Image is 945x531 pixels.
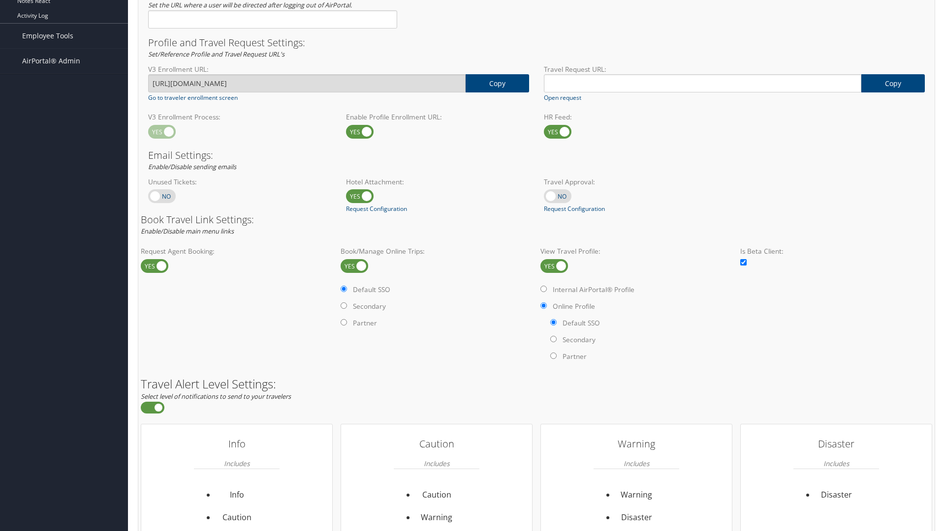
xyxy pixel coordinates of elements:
[415,484,458,506] li: Caution
[353,285,390,295] label: Default SSO
[216,484,258,506] li: Info
[22,49,80,73] span: AirPortal® Admin
[615,484,658,506] li: Warning
[563,318,600,328] label: Default SSO
[394,434,479,454] h3: Caution
[224,454,250,473] em: Includes
[815,484,858,506] li: Disaster
[861,74,925,92] a: copy
[823,454,849,473] em: Includes
[415,506,458,529] li: Warning
[594,434,679,454] h3: Warning
[148,150,925,160] h3: Email Settings:
[141,392,291,401] em: Select level of notifications to send to your travelers
[148,50,284,59] em: Set/Reference Profile and Travel Request URL's
[346,205,407,213] a: Request Configuration
[22,24,73,48] span: Employee Tools
[141,246,333,256] label: Request Agent Booking:
[793,434,879,454] h3: Disaster
[553,285,634,295] label: Internal AirPortal® Profile
[544,112,727,122] label: HR Feed:
[563,335,596,345] label: Secondary
[544,205,605,213] a: Request Configuration
[148,64,529,74] label: V3 Enrollment URL:
[353,318,377,328] label: Partner
[563,352,587,361] label: Partner
[148,177,331,187] label: Unused Tickets:
[148,0,352,9] em: Set the URL where a user will be directed after logging out of AirPortal.
[216,506,258,529] li: Caution
[341,246,533,256] label: Book/Manage Online Trips:
[544,64,925,74] label: Travel Request URL:
[353,301,386,311] label: Secondary
[540,246,732,256] label: View Travel Profile:
[148,112,331,122] label: V3 Enrollment Process:
[424,454,449,473] em: Includes
[553,301,595,311] label: Online Profile
[466,74,529,92] a: copy
[544,93,581,102] a: Open request
[194,434,280,454] h3: Info
[624,454,649,473] em: Includes
[615,506,658,529] li: Disaster
[148,93,238,102] a: Go to traveler enrollment screen
[141,378,932,390] h2: Travel Alert Level Settings:
[346,112,529,122] label: Enable Profile Enrollment URL:
[148,38,925,48] h3: Profile and Travel Request Settings:
[740,246,932,256] label: Is Beta Client:
[544,177,727,187] label: Travel Approval:
[141,227,234,236] em: Enable/Disable main menu links
[346,177,529,187] label: Hotel Attachment:
[148,162,236,171] em: Enable/Disable sending emails
[141,215,932,225] h3: Book Travel Link Settings:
